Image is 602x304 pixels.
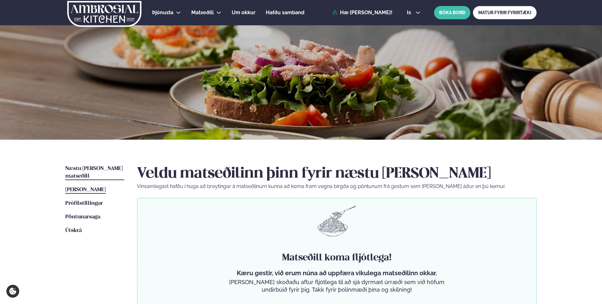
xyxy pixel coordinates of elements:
[65,200,103,207] a: Prófílstillingar
[6,285,19,298] a: Cookie settings
[65,187,106,192] span: [PERSON_NAME]
[65,165,124,180] a: Næstu [PERSON_NAME] matseðill
[65,186,106,194] a: [PERSON_NAME]
[402,10,426,15] button: is
[227,269,447,277] p: Kæru gestir, við erum núna að uppfæra vikulega matseðilinn okkar.
[137,165,537,183] h2: Veldu matseðilinn þinn fyrir næstu [PERSON_NAME]
[65,166,123,179] span: Næstu [PERSON_NAME] matseðill
[473,6,537,19] a: MATUR FYRIR FYRIRTÆKI
[232,9,255,16] a: Um okkur
[67,1,142,27] img: logo
[407,10,413,15] span: is
[65,214,100,220] span: Pöntunarsaga
[65,201,103,206] span: Prófílstillingar
[191,9,214,15] span: Matseðill
[332,10,392,15] a: Hæ [PERSON_NAME]!
[65,227,82,234] a: Útskrá
[227,278,447,294] p: [PERSON_NAME] skoðaðu aftur fljótlega til að sjá dýrmæt úrræði sem við höfum undirbúið fyrir þig....
[65,228,82,233] span: Útskrá
[65,213,100,221] a: Pöntunarsaga
[318,206,356,237] img: pasta
[152,9,173,15] span: Þjónusta
[191,9,214,16] a: Matseðill
[137,183,537,190] p: Vinsamlegast hafðu í huga að breytingar á matseðlinum kunna að koma fram vegna birgða og pöntunum...
[434,6,470,19] button: BÓKA BORÐ
[227,252,447,264] h4: Matseðill koma fljótlega!
[152,9,173,16] a: Þjónusta
[266,9,304,16] a: Hafðu samband
[232,9,255,15] span: Um okkur
[266,9,304,15] span: Hafðu samband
